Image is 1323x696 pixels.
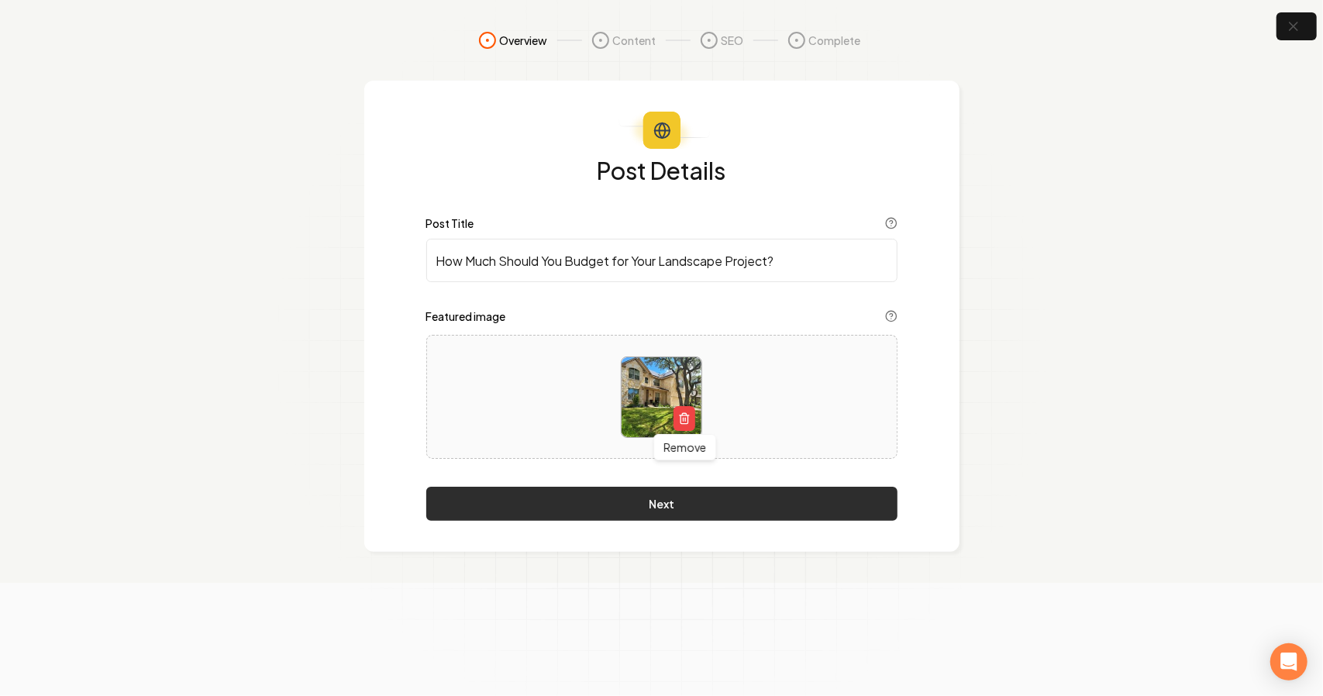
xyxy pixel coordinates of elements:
button: Next [426,487,898,521]
h1: Post Details [426,158,898,183]
span: Complete [809,33,861,48]
span: SEO [722,33,744,48]
label: Post Title [426,218,474,229]
label: Featured image [426,311,506,322]
span: Content [613,33,656,48]
img: image [622,357,701,437]
span: Overview [500,33,548,48]
div: Open Intercom Messenger [1270,643,1307,680]
div: Remove [653,434,716,460]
